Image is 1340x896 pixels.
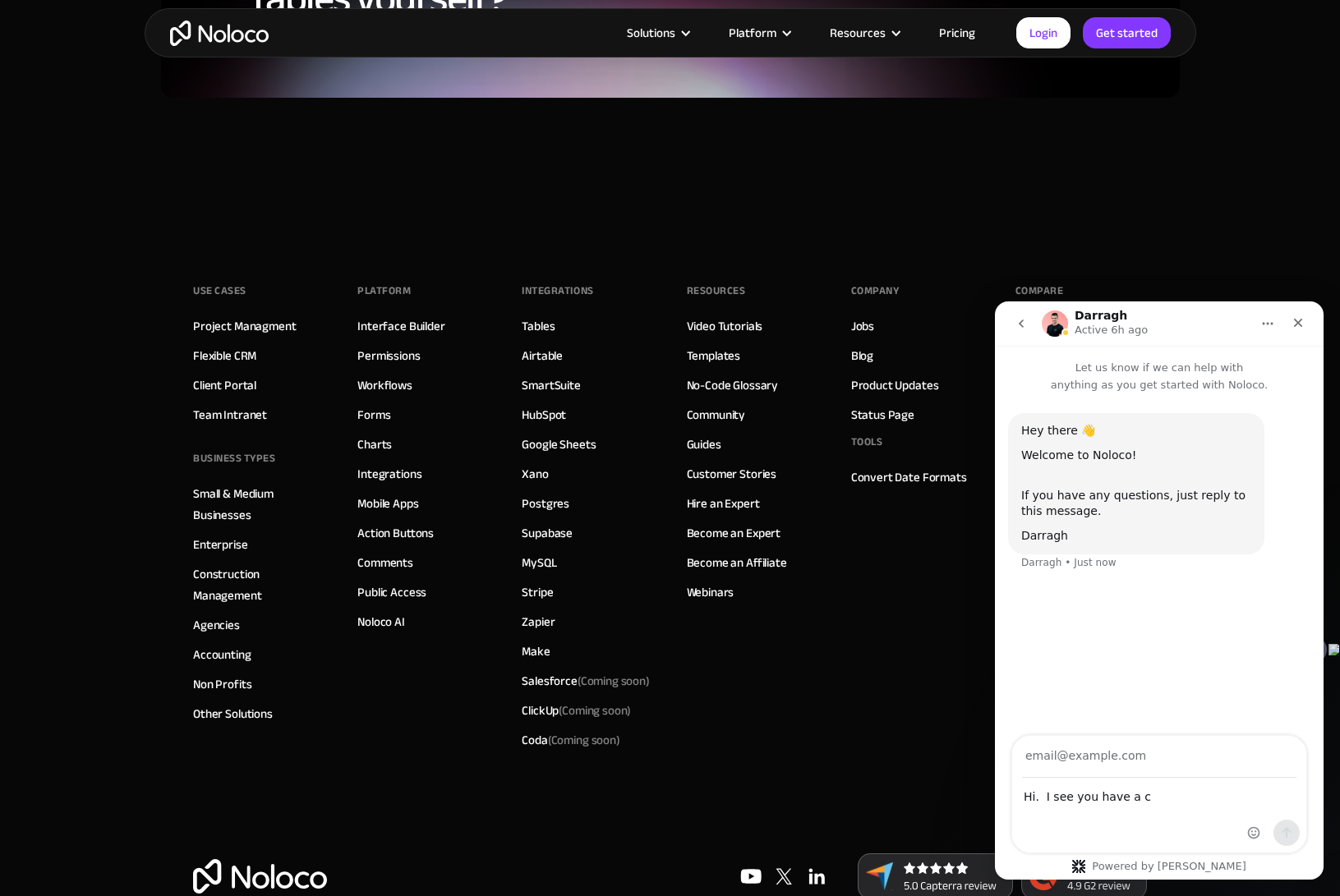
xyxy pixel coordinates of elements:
a: Templates [687,345,741,366]
a: home [170,21,269,46]
a: Small & Medium Businesses [193,483,325,526]
a: Customer Stories [687,463,777,485]
div: Company [851,278,900,303]
span: (Coming soon) [548,728,620,751]
a: Accounting [193,644,251,665]
a: Get started [1083,17,1171,48]
a: Flexible CRM [193,345,256,366]
span: (Coming soon) [559,699,631,722]
div: ClickUp [522,700,631,721]
a: Comments [357,552,413,573]
a: Permissions [357,345,420,366]
a: Project Managment [193,315,296,337]
a: Construction Management [193,563,325,606]
a: Jobs [851,315,874,337]
div: Platform [357,278,411,303]
a: Community [687,404,746,425]
div: Platform [729,22,776,44]
a: Video Tutorials [687,315,763,337]
a: Postgres [522,493,569,514]
a: Public Access [357,581,426,603]
a: Enterprise [193,534,248,555]
a: Noloco AI [357,611,405,632]
a: Status Page [851,404,914,425]
a: Become an Affiliate [687,552,787,573]
a: Pricing [919,22,996,44]
a: Workflows [357,374,412,396]
div: Resources [809,22,919,44]
a: Non Profits [193,673,251,695]
a: Other Solutions [193,703,273,724]
a: Airtable [522,345,563,366]
div: Salesforce [522,670,650,692]
div: Compare [1015,278,1064,303]
div: Coda [522,729,619,751]
a: Charts [357,434,392,455]
a: Integrations [357,463,421,485]
a: Forms [357,404,390,425]
a: Webinars [687,581,734,603]
iframe: Intercom live chat [995,301,1324,880]
a: Guides [687,434,721,455]
div: Platform [708,22,809,44]
a: Action Buttons [357,522,434,544]
a: Client Portal [193,374,256,396]
a: Agencies [193,614,240,636]
a: Supabase [522,522,573,544]
a: Make [522,641,550,662]
a: Zapier [522,611,555,632]
a: Stripe [522,581,553,603]
div: Solutions [606,22,708,44]
a: Convert Date Formats [851,466,967,488]
div: Resources [830,22,886,44]
div: Resources [687,278,746,303]
a: No-Code Glossary [687,374,779,396]
a: Become an Expert [687,522,781,544]
a: Interface Builder [357,315,444,337]
a: Google Sheets [522,434,596,455]
a: Hire an Expert [687,493,760,514]
div: INTEGRATIONS [522,278,593,303]
div: BUSINESS TYPES [193,446,275,471]
a: Team Intranet [193,404,267,425]
a: SmartSuite [522,374,581,396]
a: HubSpot [522,404,566,425]
a: MySQL [522,552,556,573]
span: (Coming soon) [578,669,650,692]
div: Solutions [627,22,675,44]
a: Product Updates [851,374,939,396]
div: Use Cases [193,278,246,303]
a: Mobile Apps [357,493,418,514]
a: Xano [522,463,548,485]
a: Blog [851,345,873,366]
a: Tables [522,315,555,337]
div: Tools [851,430,883,454]
a: Login [1016,17,1071,48]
